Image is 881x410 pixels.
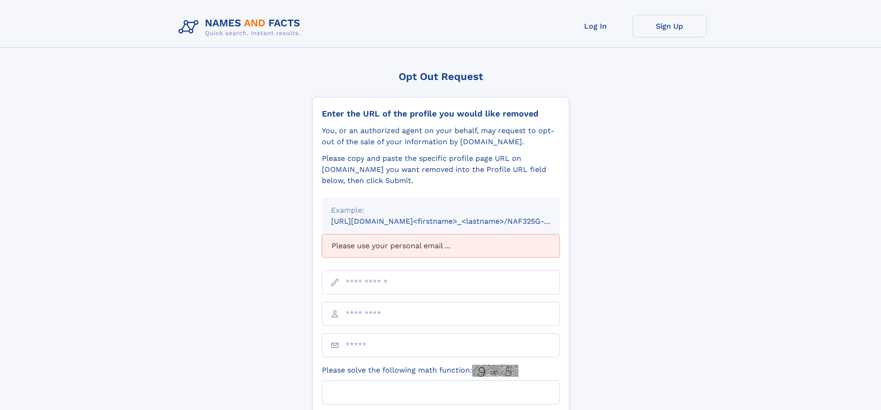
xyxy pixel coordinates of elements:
label: Please solve the following math function: [322,365,518,377]
div: Please copy and paste the specific profile page URL on [DOMAIN_NAME] you want removed into the Pr... [322,153,560,186]
div: Enter the URL of the profile you would like removed [322,109,560,119]
div: Example: [331,205,550,216]
a: Log In [559,15,633,37]
div: Opt Out Request [312,71,569,82]
div: Please use your personal email ... [322,234,560,257]
div: You, or an authorized agent on your behalf, may request to opt-out of the sale of your informatio... [322,125,560,147]
small: [URL][DOMAIN_NAME]<firstname>_<lastname>/NAF325G-xxxxxxxx [331,217,577,226]
a: Sign Up [633,15,707,37]
img: Logo Names and Facts [175,15,308,40]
